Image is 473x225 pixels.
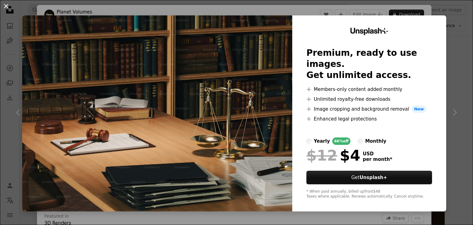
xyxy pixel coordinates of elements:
[306,115,432,123] li: Enhanced legal protections
[363,151,392,157] span: USD
[412,105,427,113] span: New
[306,139,311,144] input: yearly66%off
[306,96,432,103] li: Unlimited royalty-free downloads
[306,189,432,199] div: * When paid annually, billed upfront $48 Taxes where applicable. Renews automatically. Cancel any...
[363,157,392,162] span: per month *
[332,137,350,145] div: 66% off
[306,47,432,81] h2: Premium, ready to use images. Get unlimited access.
[314,137,330,145] div: yearly
[306,147,337,163] span: $12
[306,86,432,93] li: Members-only content added monthly
[306,105,432,113] li: Image cropping and background removal
[306,171,432,184] button: GetUnsplash+
[359,175,387,180] strong: Unsplash+
[358,139,363,144] input: monthly
[365,137,386,145] div: monthly
[306,147,360,163] div: $4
